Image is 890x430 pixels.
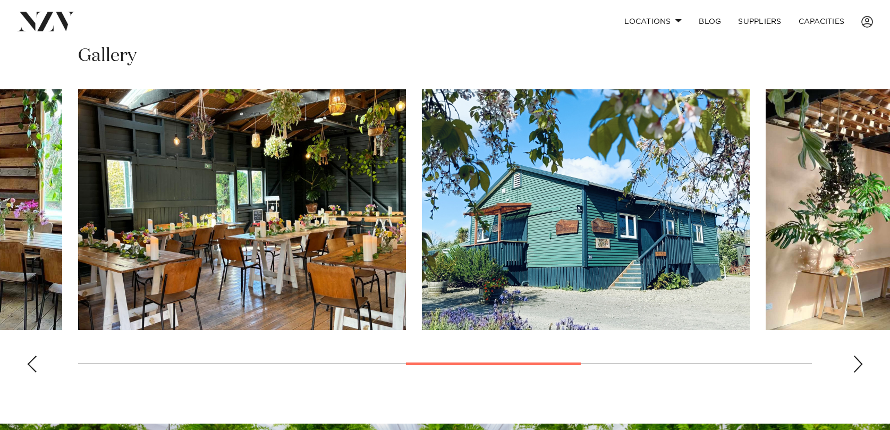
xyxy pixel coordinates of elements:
a: BLOG [690,10,730,33]
swiper-slide: 6 / 9 [422,89,750,330]
h2: Gallery [78,44,137,68]
a: Locations [616,10,690,33]
a: Capacities [790,10,853,33]
img: nzv-logo.png [17,12,75,31]
a: SUPPLIERS [730,10,790,33]
swiper-slide: 5 / 9 [78,89,406,330]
